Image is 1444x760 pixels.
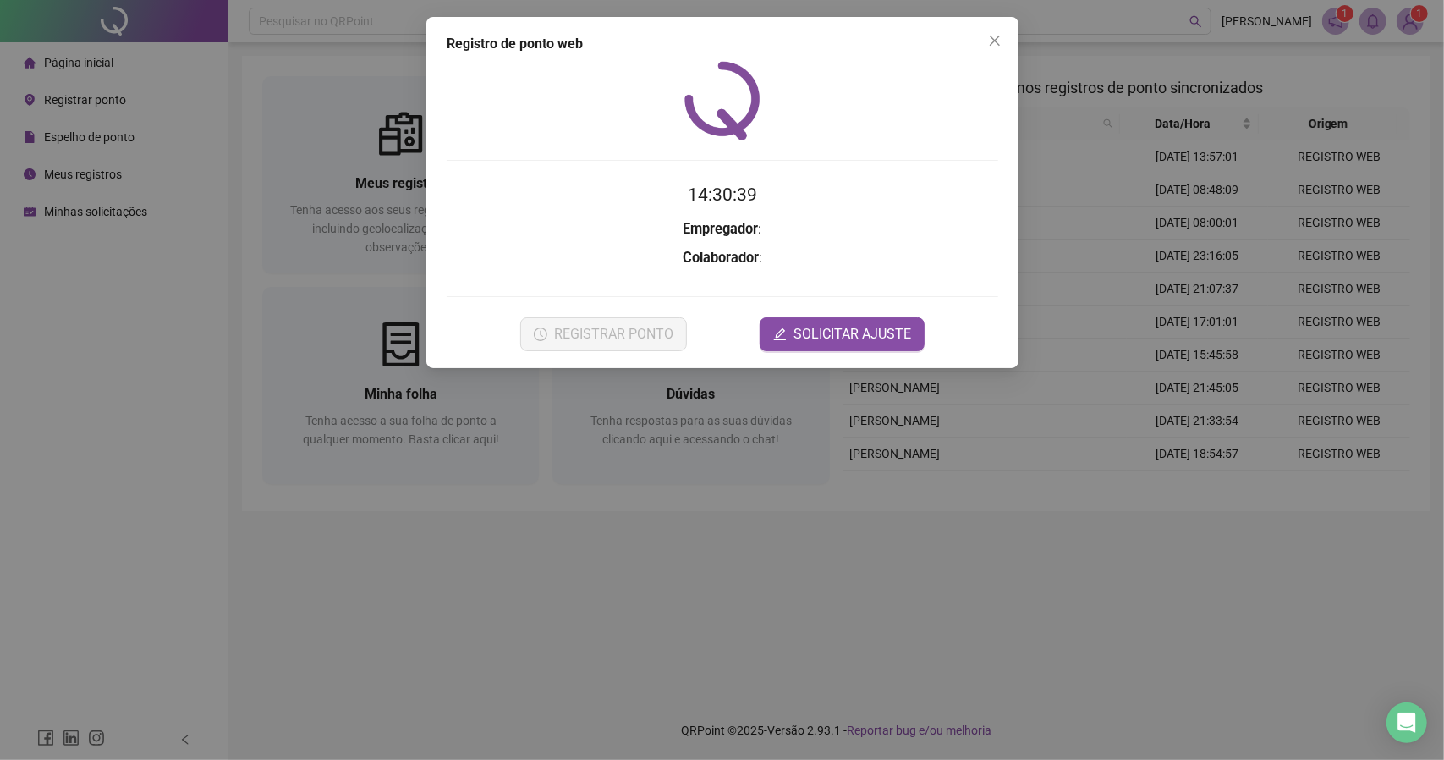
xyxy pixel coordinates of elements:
[688,184,757,205] time: 14:30:39
[447,218,998,240] h3: :
[683,250,759,266] strong: Colaborador
[981,27,1008,54] button: Close
[447,34,998,54] div: Registro de ponto web
[760,317,925,351] button: editSOLICITAR AJUSTE
[447,247,998,269] h3: :
[988,34,1002,47] span: close
[1386,702,1427,743] div: Open Intercom Messenger
[793,324,911,344] span: SOLICITAR AJUSTE
[519,317,686,351] button: REGISTRAR PONTO
[684,61,760,140] img: QRPoint
[683,221,758,237] strong: Empregador
[773,328,787,341] span: edit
